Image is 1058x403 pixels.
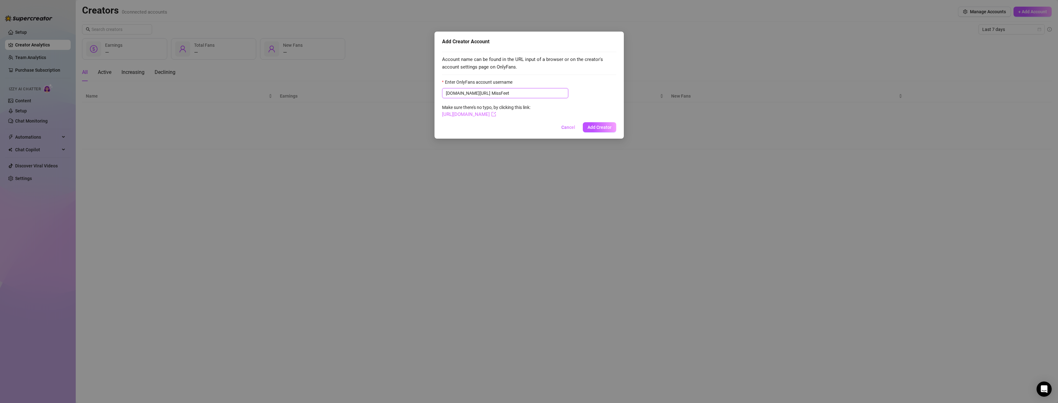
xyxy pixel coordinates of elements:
button: Cancel [556,122,580,132]
div: Open Intercom Messenger [1037,382,1052,397]
span: Make sure there's no typo, by clicking this link: [442,105,530,117]
span: [DOMAIN_NAME][URL] [446,90,490,97]
button: Add Creator [583,122,616,132]
input: Enter OnlyFans account username [492,90,564,97]
span: Cancel [561,125,575,130]
a: [URL][DOMAIN_NAME]export [442,111,496,117]
span: Add Creator [588,125,612,130]
span: Account name can be found in the URL input of a browser or on the creator's account settings page... [442,56,616,71]
span: export [491,112,496,117]
div: Add Creator Account [442,38,616,45]
label: Enter OnlyFans account username [442,79,517,86]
